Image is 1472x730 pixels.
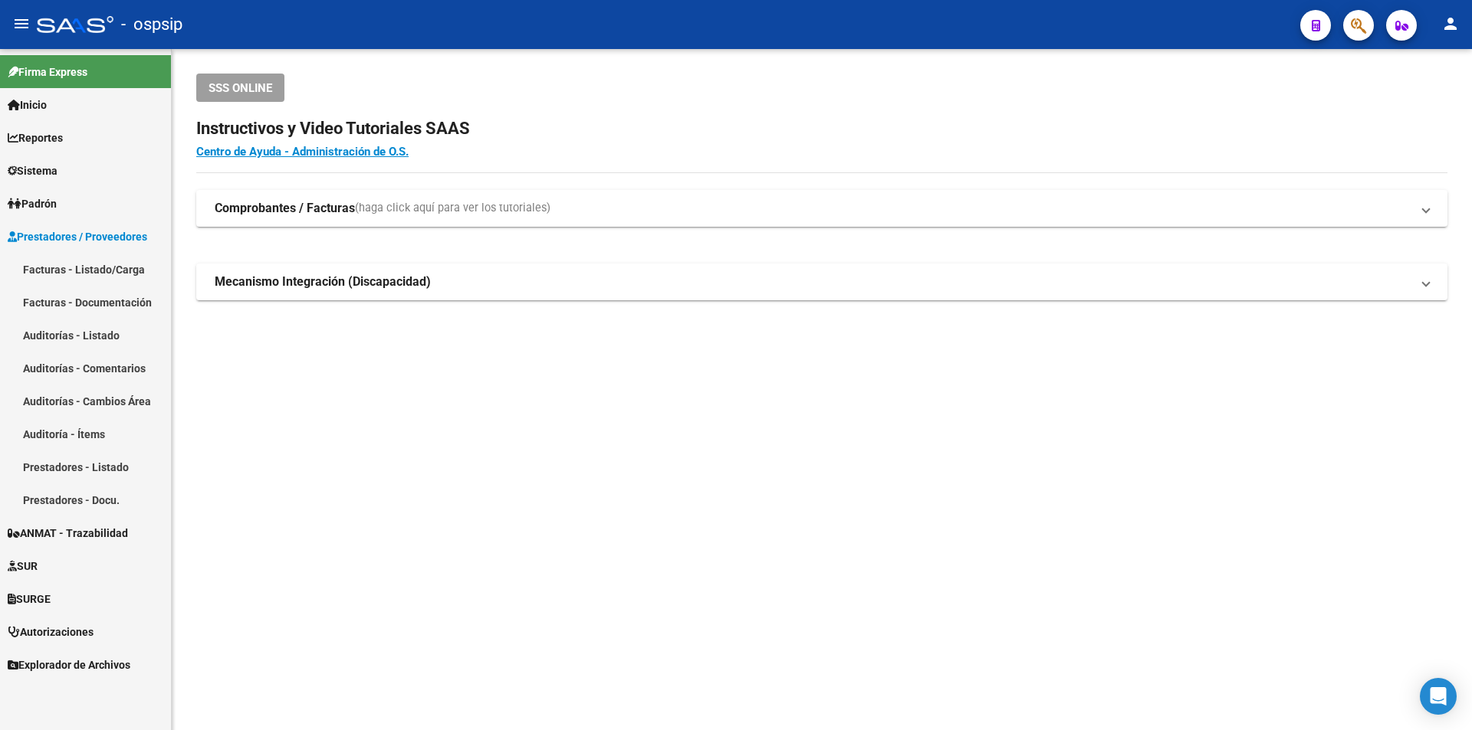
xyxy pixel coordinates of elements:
[8,591,51,607] span: SURGE
[8,624,94,640] span: Autorizaciones
[8,64,87,80] span: Firma Express
[196,190,1447,227] mat-expansion-panel-header: Comprobantes / Facturas(haga click aquí para ver los tutoriales)
[196,114,1447,143] h2: Instructivos y Video Tutoriales SAAS
[1441,15,1460,33] mat-icon: person
[8,525,128,542] span: ANMAT - Trazabilidad
[196,264,1447,300] mat-expansion-panel-header: Mecanismo Integración (Discapacidad)
[12,15,31,33] mat-icon: menu
[8,129,63,146] span: Reportes
[215,200,355,217] strong: Comprobantes / Facturas
[8,195,57,212] span: Padrón
[215,273,431,290] strong: Mecanismo Integración (Discapacidad)
[196,145,409,159] a: Centro de Ayuda - Administración de O.S.
[196,74,284,102] button: SSS ONLINE
[8,97,47,113] span: Inicio
[355,200,550,217] span: (haga click aquí para ver los tutoriales)
[209,81,272,95] span: SSS ONLINE
[121,8,182,41] span: - ospsip
[8,228,147,245] span: Prestadores / Proveedores
[8,558,38,575] span: SUR
[8,162,58,179] span: Sistema
[1420,678,1457,715] div: Open Intercom Messenger
[8,656,130,673] span: Explorador de Archivos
